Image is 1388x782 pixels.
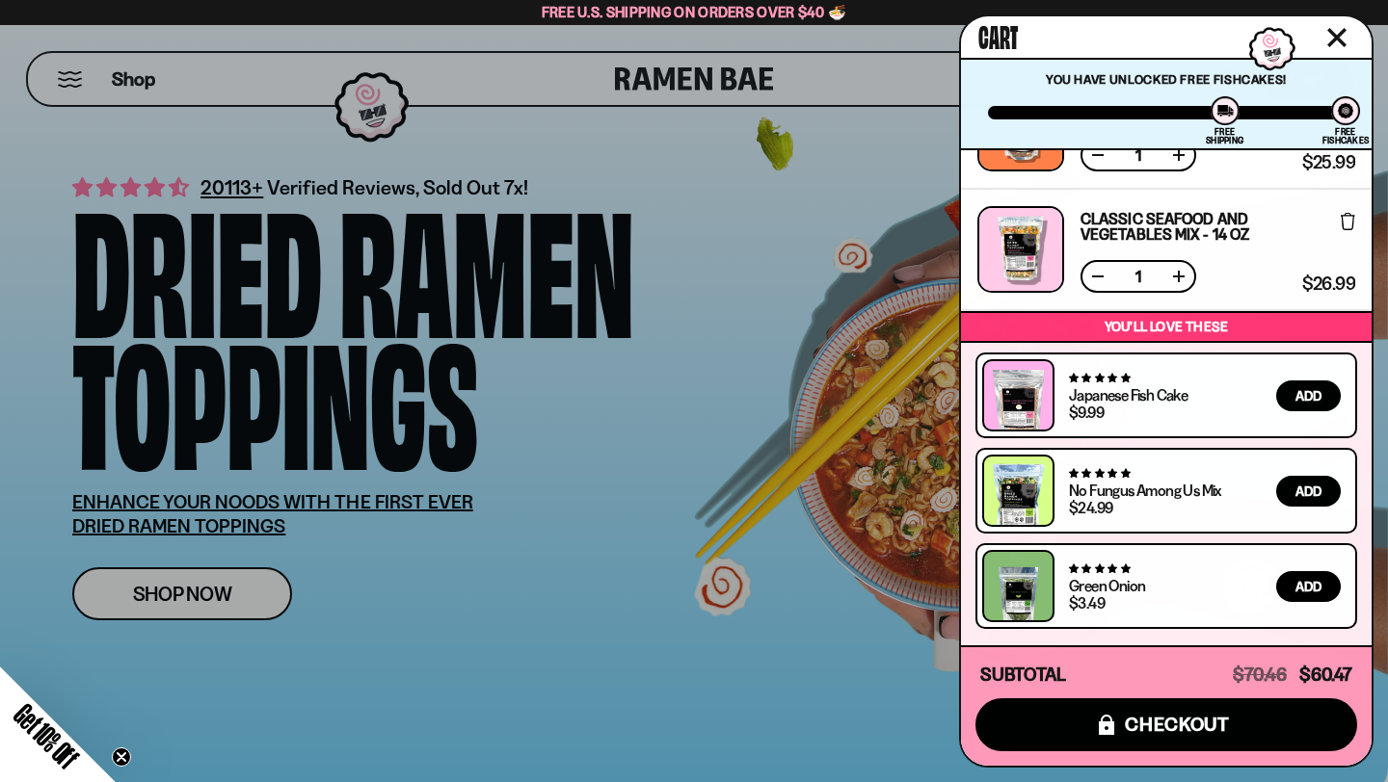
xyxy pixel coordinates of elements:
[1295,484,1321,498] span: Add
[1276,476,1341,507] button: Add
[1125,714,1230,735] span: checkout
[1069,467,1130,480] span: 5.00 stars
[1302,154,1355,171] span: $25.99
[1123,147,1154,163] span: 1
[542,3,847,21] span: Free U.S. Shipping on Orders over $40 🍜
[1069,404,1104,420] div: $9.99
[1123,269,1154,284] span: 1
[1069,372,1130,384] span: 4.76 stars
[1069,385,1188,404] a: Japanese Fish Cake
[1299,664,1352,686] span: $60.47
[988,71,1345,87] p: You have unlocked Free Fishcakes!
[1069,500,1112,515] div: $24.99
[9,698,84,773] span: Get 10% Off
[966,318,1367,336] p: You’ll love these
[1069,562,1130,575] span: 5.00 stars
[1206,127,1243,144] div: Free Shipping
[1295,389,1321,403] span: Add
[1322,23,1351,52] button: Close cart
[1322,127,1370,144] div: Free Fishcakes
[1276,571,1341,602] button: Add
[1276,380,1341,411] button: Add
[112,747,131,767] button: Close teaser
[1069,576,1145,595] a: Green Onion
[1069,595,1105,611] div: $3.49
[1081,211,1295,242] a: Classic Seafood and Vegetables Mix - 14 OZ
[1233,664,1287,686] span: $70.46
[980,665,1066,685] h4: Subtotal
[1069,481,1221,500] a: No Fungus Among Us Mix
[975,698,1357,751] button: checkout
[1302,275,1355,293] span: $26.99
[1295,580,1321,593] span: Add
[978,15,1018,54] span: Cart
